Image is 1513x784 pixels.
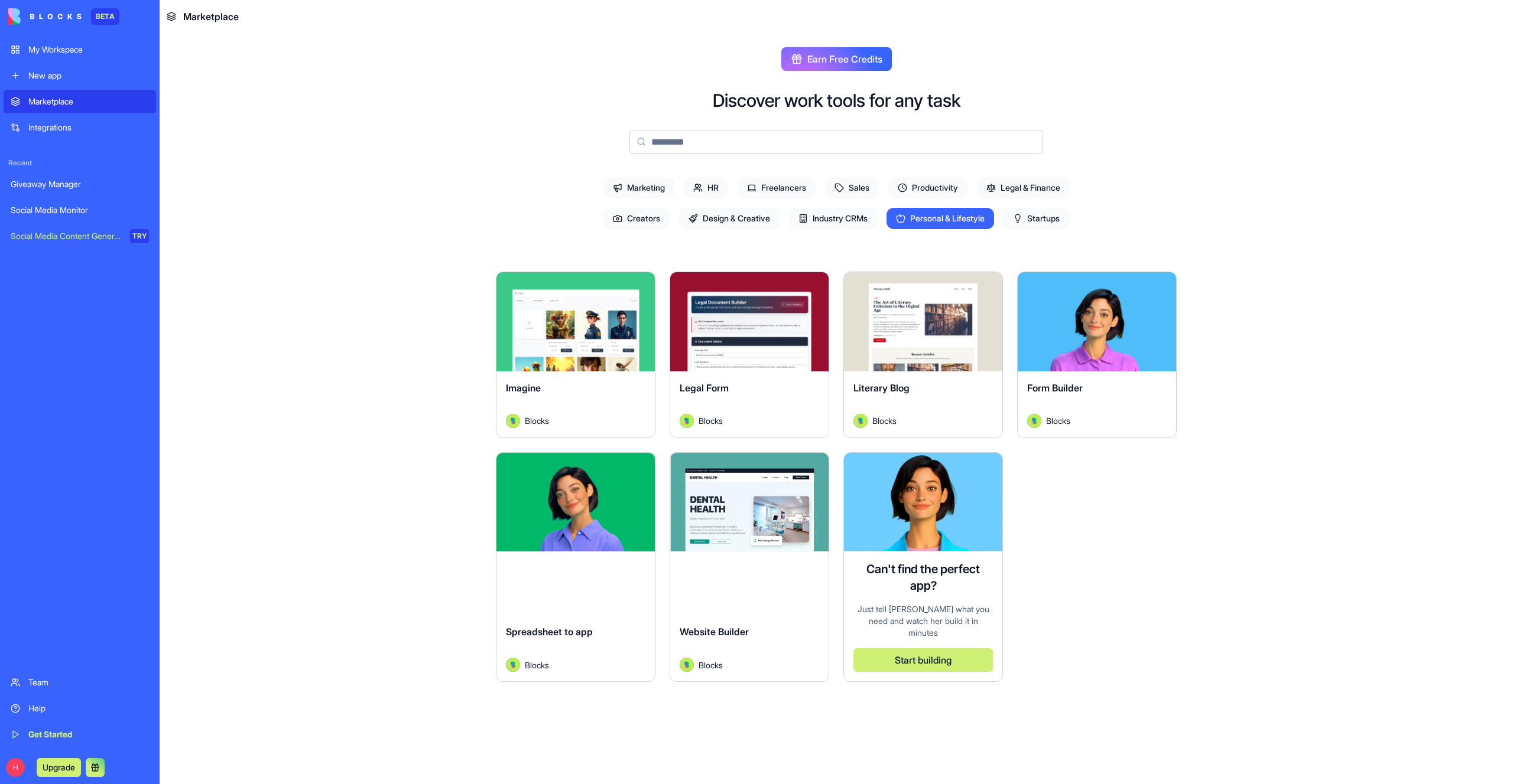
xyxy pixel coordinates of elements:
div: Marketplace [28,96,149,107]
span: Legal & Finance [977,177,1070,198]
a: Legal FormAvatarBlocks [670,272,829,438]
span: Form Builder [1027,382,1083,394]
img: logo [8,8,82,25]
img: Avatar [680,414,694,428]
a: Giveaway Manager [4,172,156,196]
span: Spreadsheet to app [506,626,593,638]
img: Ella AI assistant [844,453,1002,551]
a: ImagineAvatarBlocks [496,272,655,438]
h2: Discover work tools for any task [713,90,960,111]
span: Startups [1004,208,1069,229]
button: Earn Free Credits [781,47,892,71]
div: Social Media Monitor [11,204,149,216]
span: Earn Free Credits [807,52,882,66]
img: Avatar [680,658,694,672]
a: Team [4,671,156,694]
a: BETA [8,8,119,25]
span: Industry CRMs [789,208,877,229]
span: Blocks [525,414,549,427]
img: Avatar [1027,414,1041,428]
span: Design & Creative [679,208,780,229]
div: Help [28,703,149,714]
span: Marketing [603,177,674,198]
a: New app [4,64,156,87]
h4: Can't find the perfect app? [853,561,993,594]
a: Literary BlogAvatarBlocks [843,272,1003,438]
a: Social Media Content GeneratorTRY [4,224,156,248]
span: Blocks [699,659,723,671]
div: Integrations [28,122,149,133]
span: Website Builder [680,626,749,638]
span: Creators [603,208,670,229]
a: Upgrade [37,761,81,773]
div: My Workspace [28,44,149,55]
a: Marketplace [4,90,156,113]
span: Blocks [525,659,549,671]
button: Start building [853,648,993,672]
span: Blocks [872,414,897,427]
div: Giveaway Manager [11,178,149,190]
span: Blocks [699,414,723,427]
img: Avatar [506,414,520,428]
span: Marketplace [183,9,239,24]
a: Help [4,697,156,720]
div: Get Started [28,729,149,740]
span: Personal & Lifestyle [887,208,994,229]
span: Productivity [888,177,967,198]
a: Get Started [4,723,156,746]
a: Social Media Monitor [4,198,156,222]
a: Integrations [4,116,156,139]
span: Freelancers [738,177,816,198]
span: Blocks [1046,414,1070,427]
a: Form BuilderAvatarBlocks [1017,272,1177,438]
span: Imagine [506,382,541,394]
span: H [6,758,25,777]
img: Avatar [853,414,868,428]
div: Social Media Content Generator [11,230,122,242]
div: Team [28,677,149,688]
a: Website BuilderAvatarBlocks [670,452,829,682]
span: Literary Blog [853,382,910,394]
img: Avatar [506,658,520,672]
div: TRY [130,229,149,243]
div: Just tell [PERSON_NAME] what you need and watch her build it in minutes [853,603,993,639]
span: Sales [825,177,879,198]
a: Ella AI assistantCan't find the perfect app?Just tell [PERSON_NAME] what you need and watch her b... [843,452,1003,682]
div: New app [28,70,149,81]
div: BETA [91,8,119,25]
button: Upgrade [37,758,81,777]
span: Legal Form [680,382,729,394]
a: Spreadsheet to appAvatarBlocks [496,452,655,682]
span: Recent [4,158,156,168]
a: My Workspace [4,38,156,61]
span: HR [684,177,728,198]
